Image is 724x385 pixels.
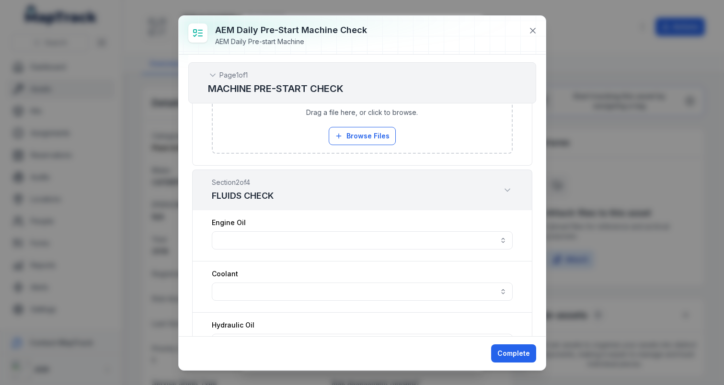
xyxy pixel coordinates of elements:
div: AEM Daily Pre-start Machine [215,37,367,46]
span: Section 2 of 4 [212,178,274,187]
label: Coolant [212,269,238,279]
h3: AEM Daily Pre-start Machine Check [215,23,367,37]
h2: MACHINE PRE-START CHECK [208,82,517,95]
span: Drag a file here, or click to browse. [306,108,418,117]
h3: FLUIDS CHECK [212,189,274,203]
label: Hydraulic Oil [212,320,254,330]
label: Engine Oil [212,218,246,227]
button: Browse Files [329,127,396,145]
button: Expand [502,185,513,195]
button: Complete [491,344,536,362]
span: Page 1 of 1 [219,70,248,80]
